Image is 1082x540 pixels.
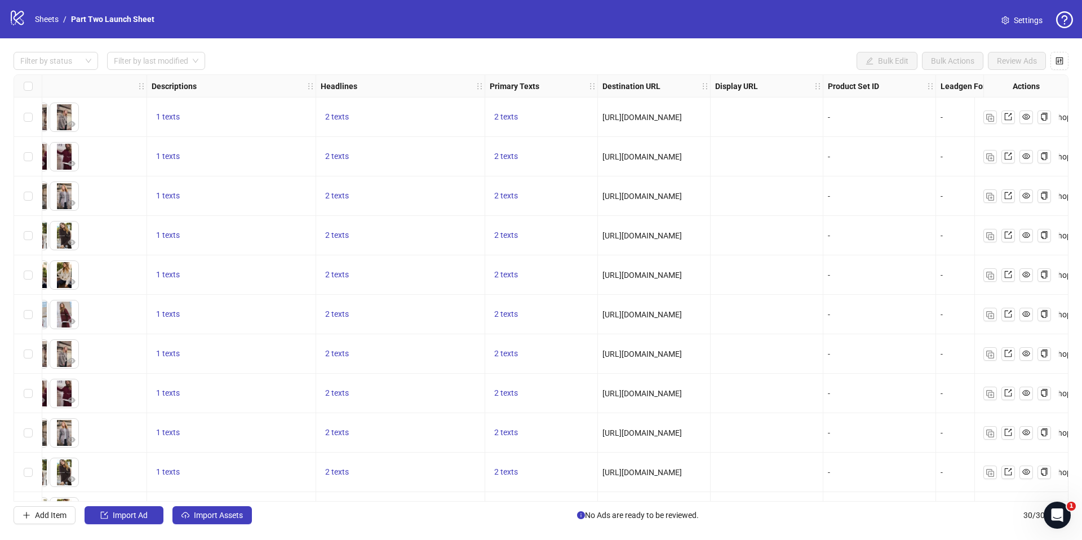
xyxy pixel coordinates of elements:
button: 1 texts [152,308,184,321]
span: 2 texts [494,231,518,240]
span: holder [926,82,934,90]
img: Asset 2 [50,419,78,447]
button: Bulk Edit [857,52,917,70]
span: eye [1022,389,1030,397]
span: export [1004,389,1012,397]
button: 2 texts [321,189,353,203]
div: - [941,427,1044,439]
button: Duplicate [983,387,997,400]
div: - [828,466,931,479]
div: Resize Destination URL column [707,75,710,97]
span: holder [701,82,709,90]
span: copy [1040,468,1048,476]
button: 2 texts [490,466,522,479]
strong: Descriptions [152,80,197,92]
img: Asset 2 [50,458,78,486]
button: Configure table settings [1050,52,1068,70]
span: holder [814,82,822,90]
strong: Headlines [321,80,357,92]
img: Duplicate [986,469,994,477]
div: Resize Primary Texts column [595,75,597,97]
span: 1 texts [156,428,180,437]
a: Part Two Launch Sheet [69,13,157,25]
span: [URL][DOMAIN_NAME] [602,192,682,201]
button: 2 texts [321,387,353,400]
span: 2 texts [494,428,518,437]
span: 2 texts [494,191,518,200]
span: 1 texts [156,231,180,240]
span: holder [484,82,491,90]
div: - [828,269,931,281]
span: eye [68,357,76,365]
button: 2 texts [490,110,522,124]
button: 1 texts [152,426,184,440]
span: [URL][DOMAIN_NAME] [602,113,682,122]
button: 1 texts [152,110,184,124]
strong: Destination URL [602,80,660,92]
span: 1 texts [156,270,180,279]
span: eye [68,160,76,167]
button: 2 texts [321,466,353,479]
span: eye [1022,428,1030,436]
button: 1 texts [152,150,184,163]
span: eye [1022,231,1030,239]
button: Preview [65,473,78,486]
button: 2 texts [321,229,353,242]
span: 2 texts [325,309,349,318]
div: Select row 11 [14,492,42,532]
span: export [1004,428,1012,436]
img: Asset 2 [50,261,78,289]
span: export [1004,113,1012,121]
span: holder [307,82,314,90]
button: 1 texts [152,466,184,479]
button: 2 texts [490,229,522,242]
span: [URL][DOMAIN_NAME] [602,349,682,358]
span: [URL][DOMAIN_NAME] [602,310,682,319]
button: Duplicate [983,189,997,203]
div: - [941,269,1044,281]
strong: Leadgen Form [941,80,992,92]
span: Settings [1014,14,1043,26]
button: 2 texts [490,387,522,400]
span: eye [1022,310,1030,318]
strong: Display URL [715,80,758,92]
div: Select row 10 [14,453,42,492]
div: Select all rows [14,75,42,98]
span: eye [1022,468,1030,476]
span: 1 texts [156,349,180,358]
img: Duplicate [986,351,994,358]
div: - [828,229,931,242]
span: 2 texts [325,349,349,358]
span: eye [68,278,76,286]
span: 1 texts [156,388,180,397]
span: holder [145,82,153,90]
button: 2 texts [321,347,353,361]
button: Duplicate [983,426,997,440]
button: Review Ads [988,52,1046,70]
img: Asset 2 [50,498,78,526]
span: copy [1040,152,1048,160]
span: holder [709,82,717,90]
div: - [828,151,931,163]
div: Resize Assets column [144,75,147,97]
span: control [1056,57,1063,65]
span: 2 texts [325,428,349,437]
span: holder [934,82,942,90]
span: eye [68,199,76,207]
span: holder [476,82,484,90]
span: copy [1040,271,1048,278]
span: export [1004,349,1012,357]
span: copy [1040,428,1048,436]
img: Asset 2 [50,379,78,408]
div: Select row 4 [14,216,42,255]
button: Import Assets [172,506,252,524]
div: - [828,111,931,123]
span: copy [1040,113,1048,121]
span: eye [1022,192,1030,200]
span: eye [68,317,76,325]
img: Duplicate [986,232,994,240]
div: Select row 5 [14,255,42,295]
span: holder [588,82,596,90]
span: 2 texts [325,388,349,397]
img: Duplicate [986,311,994,319]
